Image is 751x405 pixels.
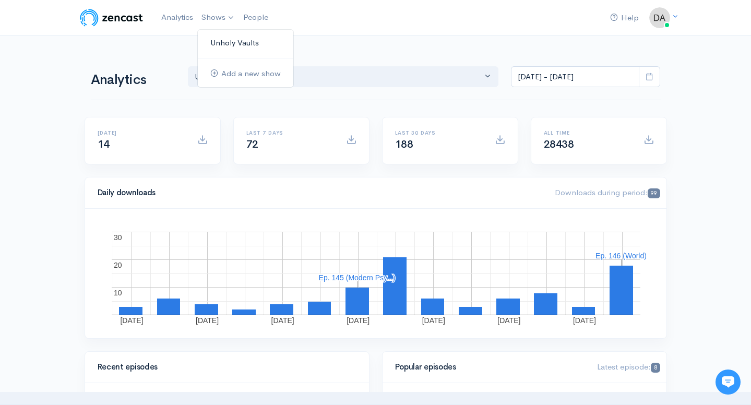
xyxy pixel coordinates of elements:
[198,65,293,83] a: Add a new show
[188,66,499,88] button: Unholy Vaults
[395,138,413,151] span: 188
[422,316,445,325] text: [DATE]
[157,6,197,29] a: Analytics
[497,316,520,325] text: [DATE]
[78,7,145,28] img: ZenCast Logo
[196,316,219,325] text: [DATE]
[120,316,143,325] text: [DATE]
[98,363,350,372] h4: Recent episodes
[98,138,110,151] span: 14
[271,316,294,325] text: [DATE]
[511,66,639,88] input: analytics date range selector
[98,130,185,136] h6: [DATE]
[649,7,670,28] img: ...
[606,7,643,29] a: Help
[555,187,660,197] span: Downloads during period:
[395,363,585,372] h4: Popular episodes
[67,87,125,95] span: New conversation
[648,188,660,198] span: 99
[98,221,654,326] svg: A chart.
[544,130,631,136] h6: All time
[318,273,395,282] text: Ep. 145 (Modern Psy...)
[347,316,369,325] text: [DATE]
[22,139,194,160] input: Search articles
[114,289,122,297] text: 10
[197,29,294,88] ul: Shows
[98,188,543,197] h4: Daily downloads
[195,71,483,83] div: Unholy Vaults
[6,122,202,134] p: Find an answer quickly
[597,362,660,372] span: Latest episode:
[197,6,239,29] a: Shows
[198,34,293,52] a: Unholy Vaults
[716,370,741,395] iframe: gist-messenger-bubble-iframe
[651,363,660,373] span: 8
[573,316,595,325] text: [DATE]
[91,73,175,88] h1: Analytics
[544,138,574,151] span: 28438
[395,130,482,136] h6: Last 30 days
[246,130,333,136] h6: Last 7 days
[246,138,258,151] span: 72
[8,80,200,102] button: New conversation
[114,233,122,242] text: 30
[595,252,647,260] text: Ep. 146 (World)
[114,261,122,269] text: 20
[239,6,272,29] a: People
